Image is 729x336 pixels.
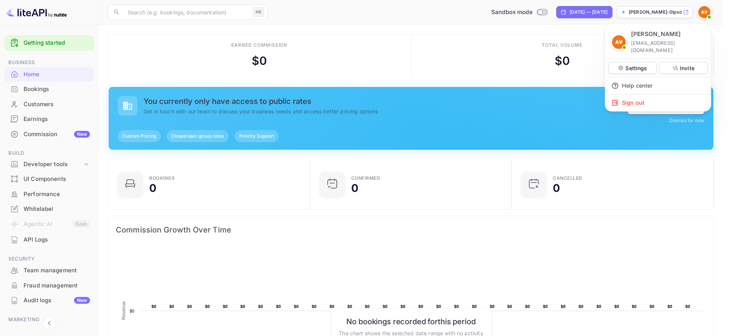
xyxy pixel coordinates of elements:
p: Invite [680,64,694,72]
p: Settings [625,64,647,72]
div: Help center [605,77,711,94]
p: [EMAIL_ADDRESS][DOMAIN_NAME] [631,39,705,54]
div: Sign out [605,94,711,111]
img: Amey Vijeesh [612,35,626,49]
p: [PERSON_NAME] [631,30,681,39]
